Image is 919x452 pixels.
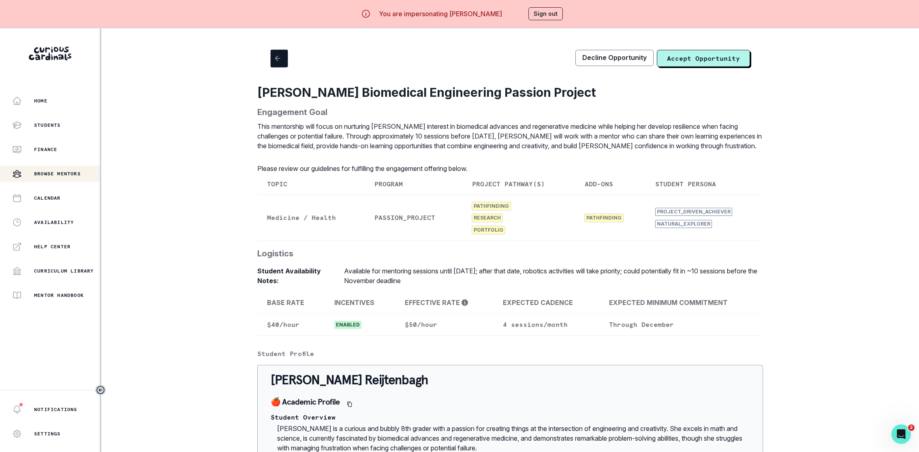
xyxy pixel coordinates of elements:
[645,173,763,195] td: STUDENT PERSONA
[655,208,732,216] span: PROJECT_DRIVEN_ACHIEVER
[462,173,575,195] td: PROJECT PATHWAY(S)
[472,202,511,210] span: PATHFINDING
[343,398,356,411] button: Copied to clipboard
[34,431,61,437] p: Settings
[271,398,340,407] p: 🍎 Academic Profile
[891,424,911,444] iframe: Intercom live chat
[257,292,325,313] td: BASE RATE
[257,266,334,286] p: Student Availability Notes:
[575,50,654,66] button: Decline Opportunity
[34,219,74,226] p: Availability
[395,313,493,335] td: $50/hour
[599,313,763,335] td: Through December
[257,247,763,260] p: Logistics
[34,171,81,177] p: Browse Mentors
[95,385,106,395] button: Toggle sidebar
[271,414,750,420] p: Student Overview
[257,85,763,100] h2: [PERSON_NAME] Biomedical Engineering Passion Project
[34,243,71,250] p: Help Center
[908,424,915,431] span: 2
[585,214,623,222] span: PATHFINDING
[257,164,763,173] p: Please review our guidelines for fulfilling the engagement offering below.
[655,220,712,228] span: NATURAL_EXPLORER
[365,195,462,241] td: PASSION_PROJECT
[405,298,483,307] div: EFFECTIVE RATE
[472,214,502,222] span: RESEARCH
[257,313,325,335] td: $40/hour
[257,173,365,195] td: TOPIC
[34,122,61,128] p: Students
[34,268,94,274] p: Curriculum Library
[365,173,462,195] td: PROGRAM
[257,122,763,151] p: This mentorship will focus on nurturing [PERSON_NAME] interest in biomedical advances and regener...
[34,98,47,104] p: Home
[271,372,750,388] p: [PERSON_NAME] Reijtenbagh
[575,173,645,195] td: ADD-ONS
[34,195,61,201] p: Calendar
[257,349,763,358] p: Student Profile
[325,292,395,313] td: INCENTIVES
[493,292,599,313] td: EXPECTED CADENCE
[257,106,763,118] p: Engagement Goal
[29,47,71,60] img: Curious Cardinals Logo
[528,7,563,20] button: Sign out
[334,321,361,329] span: ENABLED
[34,406,77,413] p: Notifications
[379,9,502,19] p: You are impersonating [PERSON_NAME]
[472,226,505,234] span: PORTFOLIO
[257,195,365,241] td: Medicine / Health
[657,50,750,67] button: Accept Opportunity
[34,146,57,153] p: Finance
[34,292,84,298] p: Mentor Handbook
[344,266,763,286] p: Available for mentoring sessions until [DATE]; after that date, robotics activities will take pri...
[599,292,763,313] td: EXPECTED MINIMUM COMMITMENT
[493,313,599,335] td: 4 sessions/month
